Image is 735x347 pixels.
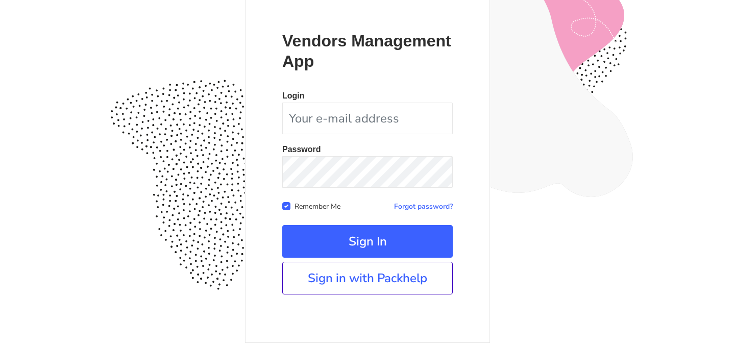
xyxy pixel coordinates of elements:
[282,225,453,258] button: Sign In
[282,92,453,100] p: Login
[295,200,340,211] label: Remember Me
[282,262,453,294] a: Sign in with Packhelp
[282,31,453,71] p: Vendors Management App
[282,145,453,154] p: Password
[282,103,453,134] input: Your e-mail address
[394,202,453,211] a: Forgot password?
